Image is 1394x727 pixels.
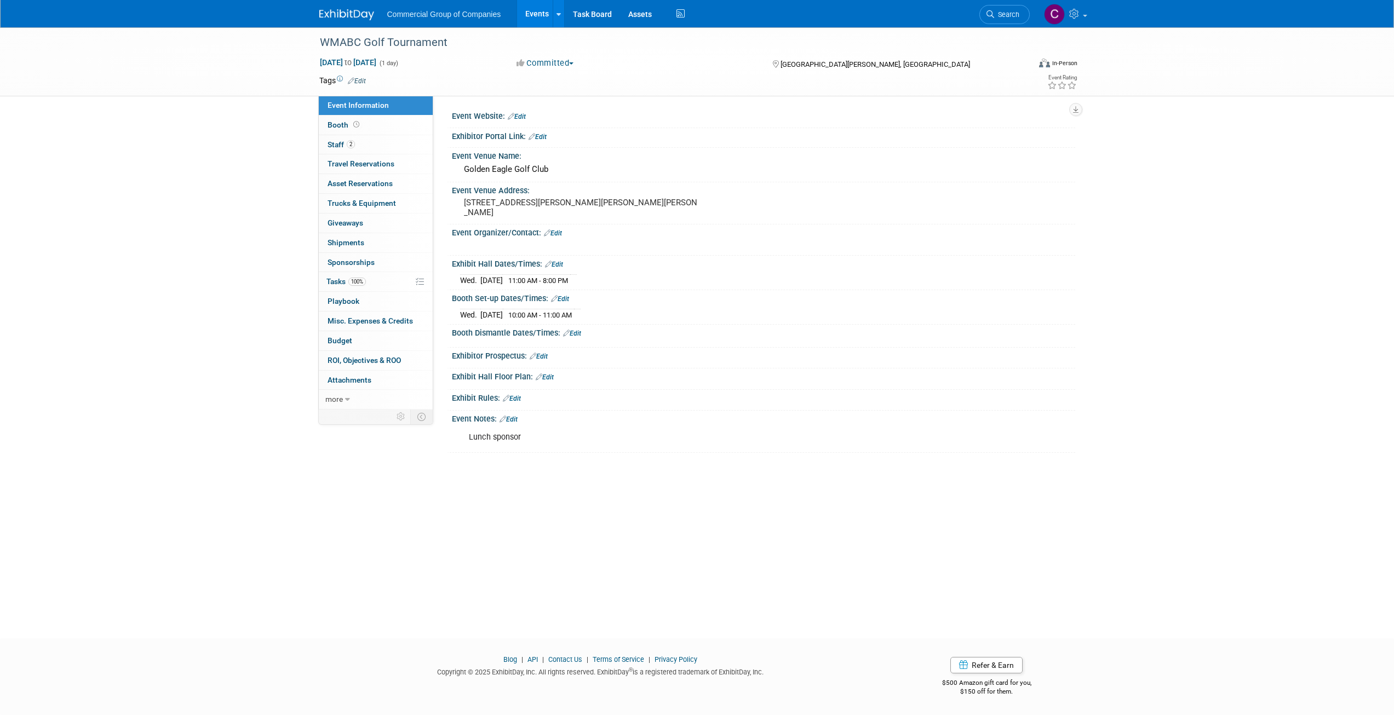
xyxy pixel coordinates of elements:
img: Format-Inperson.png [1039,59,1050,67]
a: Trucks & Equipment [319,194,433,213]
div: Booth Dismantle Dates/Times: [452,325,1075,339]
div: Exhibitor Portal Link: [452,128,1075,142]
div: Lunch sponsor [461,426,955,448]
a: Edit [545,261,563,268]
span: Booth not reserved yet [351,120,362,129]
span: | [519,655,526,663]
td: Wed. [460,274,480,286]
span: Misc. Expenses & Credits [328,316,413,325]
pre: [STREET_ADDRESS][PERSON_NAME][PERSON_NAME][PERSON_NAME] [464,198,699,217]
span: 11:00 AM - 8:00 PM [508,276,568,285]
a: Booth [319,116,433,135]
div: Event Organizer/Contact: [452,224,1075,239]
span: | [584,655,591,663]
span: Booth [328,120,362,129]
td: Tags [319,75,366,86]
span: to [343,58,353,67]
a: Edit [508,113,526,120]
div: $150 off for them. [898,687,1075,696]
a: Staff2 [319,135,433,154]
div: Event Venue Name: [452,148,1075,161]
a: Edit [530,353,548,360]
a: Asset Reservations [319,174,433,193]
span: Attachments [328,376,371,384]
a: Sponsorships [319,253,433,272]
div: Event Website: [452,108,1075,122]
span: Asset Reservations [328,179,393,188]
span: Commercial Group of Companies [387,10,501,19]
a: Contact Us [548,655,582,663]
a: Travel Reservations [319,154,433,174]
a: Edit [348,77,366,85]
div: Copyright © 2025 ExhibitDay, Inc. All rights reserved. ExhibitDay is a registered trademark of Ex... [319,665,882,677]
a: more [319,390,433,409]
span: 10:00 AM - 11:00 AM [508,311,572,319]
td: [DATE] [480,274,503,286]
img: ExhibitDay [319,9,374,20]
span: Shipments [328,238,364,247]
span: Giveaways [328,218,363,227]
td: Toggle Event Tabs [410,409,433,424]
a: Blog [503,655,517,663]
div: Event Notes: [452,411,1075,425]
span: 100% [348,278,366,286]
span: Trucks & Equipment [328,199,396,207]
a: Terms of Service [593,655,644,663]
span: 2 [347,140,355,148]
span: more [325,395,343,403]
div: WMABC Golf Tournament [316,33,1013,53]
div: $500 Amazon gift card for you, [898,671,1075,696]
a: Edit [500,416,518,423]
span: Staff [328,140,355,149]
a: Refer & Earn [950,657,1023,673]
div: Exhibit Hall Floor Plan: [452,368,1075,383]
a: Giveaways [319,214,433,233]
a: API [527,655,538,663]
a: Edit [529,133,547,141]
img: Cole Mattern [1044,4,1065,25]
span: ROI, Objectives & ROO [328,356,401,365]
button: Committed [513,57,578,69]
span: Tasks [326,277,366,286]
div: Exhibit Hall Dates/Times: [452,256,1075,270]
a: Tasks100% [319,272,433,291]
div: Event Format [965,57,1078,73]
span: [GEOGRAPHIC_DATA][PERSON_NAME], [GEOGRAPHIC_DATA] [781,60,970,68]
td: Wed. [460,309,480,320]
a: Playbook [319,292,433,311]
span: Budget [328,336,352,345]
div: Golden Eagle Golf Club [460,161,1067,178]
span: Event Information [328,101,389,109]
a: Attachments [319,371,433,390]
div: Exhibit Rules: [452,390,1075,404]
span: [DATE] [DATE] [319,57,377,67]
a: Search [979,5,1030,24]
div: Booth Set-up Dates/Times: [452,290,1075,304]
div: Event Venue Address: [452,182,1075,196]
span: Travel Reservations [328,159,394,168]
a: Misc. Expenses & Credits [319,311,433,331]
span: | [540,655,547,663]
span: (1 day) [378,60,398,67]
td: Personalize Event Tab Strip [392,409,411,424]
td: [DATE] [480,309,503,320]
span: Sponsorships [328,258,375,267]
a: Edit [563,330,581,337]
a: Event Information [319,96,433,115]
a: Edit [536,373,554,381]
a: Privacy Policy [655,655,697,663]
span: Playbook [328,297,359,305]
div: Exhibitor Prospectus: [452,348,1075,362]
sup: ® [629,667,633,673]
a: Budget [319,331,433,350]
a: Edit [551,295,569,303]
span: Search [994,10,1019,19]
span: | [646,655,653,663]
div: Event Rating [1047,75,1077,80]
a: Edit [544,229,562,237]
a: Edit [503,395,521,402]
a: Shipments [319,233,433,252]
div: In-Person [1052,59,1077,67]
a: ROI, Objectives & ROO [319,351,433,370]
